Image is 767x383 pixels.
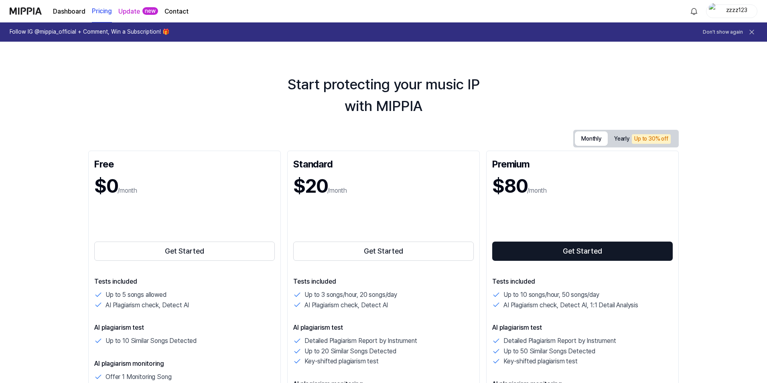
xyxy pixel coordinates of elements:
[575,131,608,146] button: Monthly
[492,157,673,169] div: Premium
[492,240,673,262] a: Get Started
[94,242,275,261] button: Get Started
[94,173,118,200] h1: $0
[293,240,474,262] a: Get Started
[304,290,397,300] p: Up to 3 songs/hour, 20 songs/day
[327,186,347,196] p: /month
[293,277,474,286] p: Tests included
[10,28,169,36] h1: Follow IG @mippia_official + Comment, Win a Subscription! 🎁
[492,323,673,333] p: AI plagiarism test
[106,372,171,382] p: Offer 1 Monitoring Song
[53,7,85,16] a: Dashboard
[503,290,599,300] p: Up to 10 songs/hour, 50 songs/day
[106,336,197,346] p: Up to 10 Similar Songs Detected
[106,300,189,310] p: AI Plagiarism check, Detect AI
[94,359,275,369] p: AI plagiarism monitoring
[689,6,699,16] img: 알림
[118,7,140,16] a: Update
[293,323,474,333] p: AI plagiarism test
[304,356,379,367] p: Key-shifted plagiarism test
[703,29,743,36] button: Don't show again
[503,346,595,357] p: Up to 50 Similar Songs Detected
[304,346,396,357] p: Up to 20 Similar Songs Detected
[709,3,718,19] img: profile
[503,356,578,367] p: Key-shifted plagiarism test
[503,300,638,310] p: AI Plagiarism check, Detect AI, 1:1 Detail Analysis
[142,7,158,15] div: new
[94,323,275,333] p: AI plagiarism test
[304,336,417,346] p: Detailed Plagiarism Report by Instrument
[503,336,616,346] p: Detailed Plagiarism Report by Instrument
[293,242,474,261] button: Get Started
[94,277,275,286] p: Tests included
[293,157,474,169] div: Standard
[492,277,673,286] p: Tests included
[527,186,547,196] p: /month
[118,186,137,196] p: /month
[608,132,677,146] button: Yearly
[164,7,189,16] a: Contact
[492,242,673,261] button: Get Started
[94,240,275,262] a: Get Started
[293,173,327,200] h1: $20
[94,157,275,169] div: Free
[492,173,527,200] h1: $80
[92,0,112,22] a: Pricing
[721,6,752,15] div: zzzz123
[106,290,166,300] p: Up to 5 songs allowed
[632,134,671,144] div: Up to 30% off
[304,300,388,310] p: AI Plagiarism check, Detect AI
[706,4,757,18] button: profilezzzz123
